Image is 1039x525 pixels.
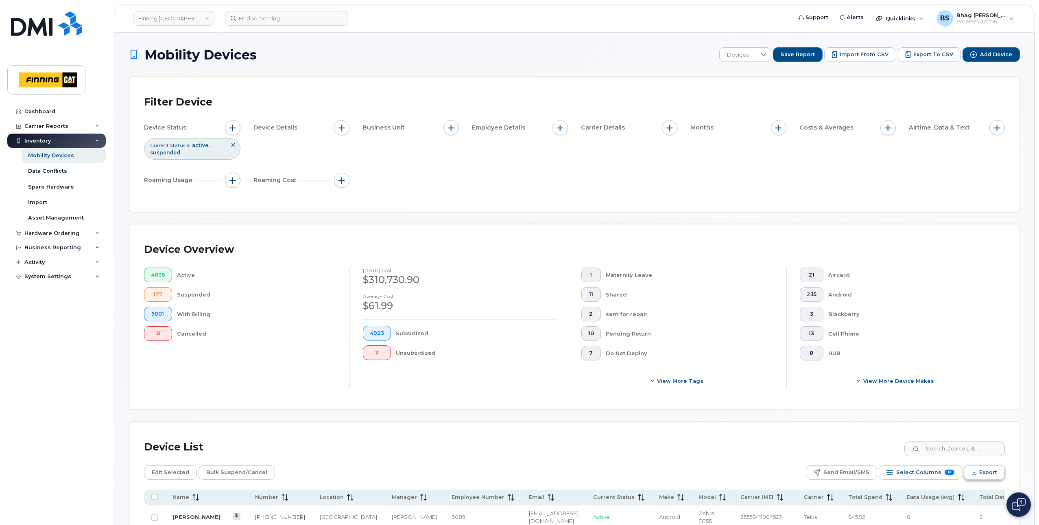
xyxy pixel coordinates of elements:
[800,346,823,360] button: 8
[392,494,417,501] span: Manager
[233,513,240,519] a: View Last Bill
[823,466,869,479] span: Send Email/SMS
[896,466,941,479] span: Select Columns
[588,272,594,278] span: 1
[255,494,278,501] span: Number
[698,510,714,524] span: Zebra EC55
[659,494,674,501] span: Make
[848,514,865,520] span: $45.92
[781,51,815,58] span: Save Report
[824,47,896,62] button: Import from CSV
[150,142,185,149] span: Current Status
[828,307,992,321] div: Blackberry
[581,307,601,321] button: 2
[593,514,610,520] span: Active
[320,494,344,501] span: Location
[807,350,816,356] span: 8
[177,307,337,321] div: With Billing
[879,465,962,480] button: Select Columns 16
[144,123,189,132] span: Device Status
[773,47,823,62] button: Save Report
[144,239,234,260] div: Device Overview
[177,268,337,282] div: Active
[945,470,954,475] span: 16
[807,311,816,317] span: 3
[980,51,1012,58] span: Add Device
[206,466,267,479] span: Bulk Suspend/Cancel
[144,92,212,113] div: Filter Device
[255,514,305,520] a: [PHONE_NUMBER]
[799,123,856,132] span: Costs & Averages
[581,373,773,388] button: View more tags
[396,345,555,360] div: Unsubsidized
[253,123,300,132] span: Device Details
[177,287,337,302] div: Suspended
[588,350,594,356] span: 7
[698,494,716,501] span: Model
[151,272,165,278] span: 4836
[452,494,504,501] span: Employee Number
[472,123,528,132] span: Employee Details
[904,442,1005,456] input: Search Device List ...
[828,268,992,282] div: Aircard
[172,494,189,501] span: Name
[172,514,220,520] a: [PERSON_NAME]
[979,514,983,520] span: 0
[806,465,877,480] button: Send Email/SMS
[909,123,972,132] span: Airtime, Data & Text
[588,330,594,337] span: 10
[370,349,384,356] span: 2
[828,326,992,341] div: Cell Phone
[362,123,407,132] span: Business Unit
[581,326,601,341] button: 10
[581,346,601,360] button: 7
[963,47,1020,62] button: Add Device
[529,494,544,501] span: Email
[320,514,377,520] span: [GEOGRAPHIC_DATA]
[151,291,165,298] span: 177
[581,268,601,282] button: 1
[144,268,172,282] button: 4836
[807,330,816,337] span: 13
[863,377,934,385] span: View More Device Makes
[907,494,955,501] span: Data Usage (avg)
[144,437,203,458] div: Device List
[964,465,1005,480] button: Export
[800,373,992,388] button: View More Device Makes
[720,48,756,62] span: Devices
[606,346,774,360] div: Do Not Deploy
[807,272,816,278] span: 21
[581,287,601,302] button: 11
[581,123,627,132] span: Carrier Details
[588,291,594,298] span: 11
[800,268,823,282] button: 21
[144,326,172,341] button: 0
[151,330,165,337] span: 0
[363,294,555,299] h4: Average cost
[363,326,391,340] button: 4923
[898,47,961,62] button: Export to CSV
[740,514,782,520] span: 35558411004523
[606,326,774,341] div: Pending Return
[452,514,465,520] span: 3089
[151,311,165,317] span: 5001
[144,176,195,185] span: Roaming Usage
[657,377,703,385] span: View more tags
[187,142,190,149] span: is
[199,465,275,480] button: Bulk Suspend/Cancel
[363,299,555,313] div: $61.99
[363,273,555,287] div: $310,730.90
[606,268,774,282] div: Maternity Leave
[606,307,774,321] div: sent for repair
[800,326,823,341] button: 13
[659,514,680,520] span: Android
[253,176,299,185] span: Roaming Cost
[150,149,180,156] span: suspended
[979,466,997,479] span: Export
[152,466,189,479] span: Edit Selected
[593,494,635,501] span: Current Status
[370,330,384,336] span: 4923
[529,510,578,524] span: [EMAIL_ADDRESS][DOMAIN_NAME]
